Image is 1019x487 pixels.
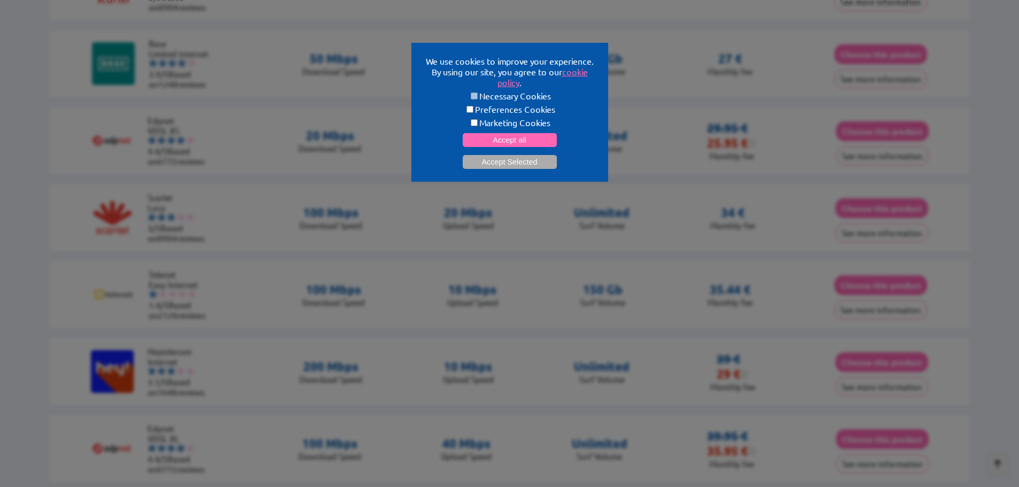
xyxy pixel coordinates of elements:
[424,117,595,128] label: Marketing Cookies
[471,119,478,126] input: Marketing Cookies
[424,104,595,114] label: Preferences Cookies
[471,92,478,99] input: Necessary Cookies
[424,90,595,101] label: Necessary Cookies
[497,66,588,88] a: cookie policy
[463,155,557,169] button: Accept Selected
[463,133,557,147] button: Accept all
[424,56,595,88] p: We use cookies to improve your experience. By using our site, you agree to our .
[466,106,473,113] input: Preferences Cookies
